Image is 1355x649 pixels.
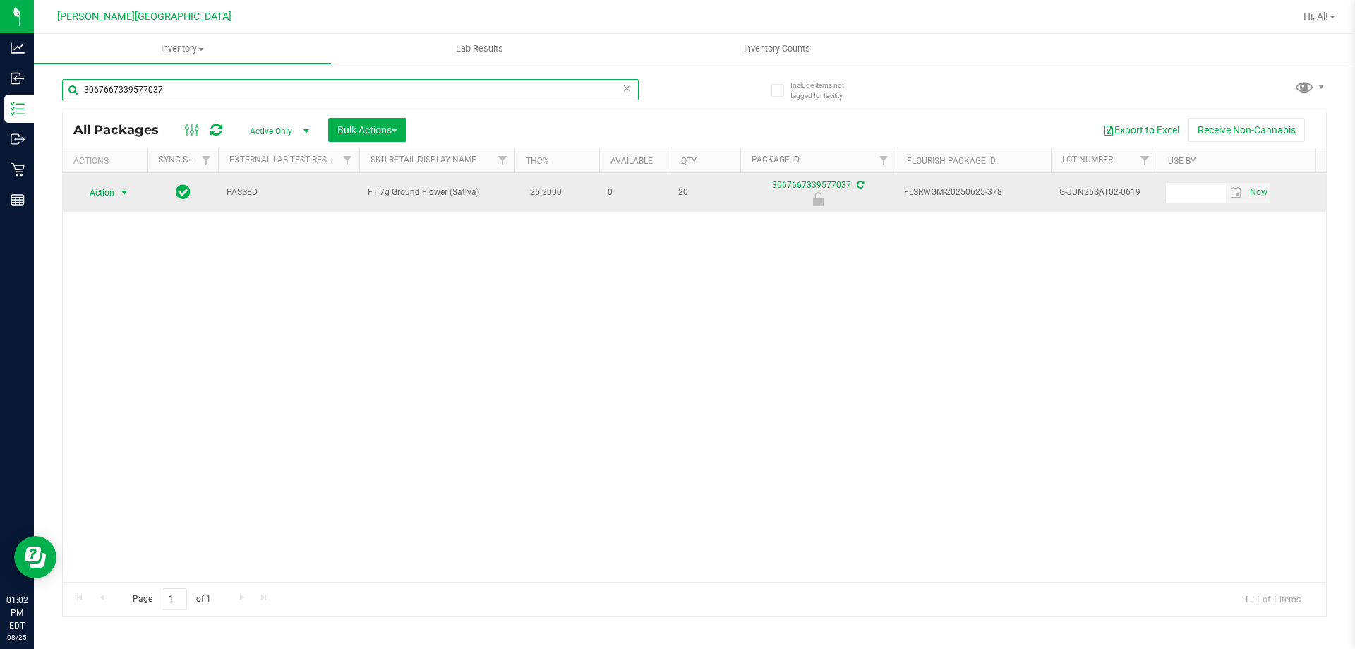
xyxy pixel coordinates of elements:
a: Use By [1168,156,1196,166]
span: select [1226,183,1246,203]
inline-svg: Analytics [11,41,25,55]
span: Inventory Counts [725,42,829,55]
span: select [116,183,133,203]
span: Hi, Al! [1303,11,1328,22]
a: Sku Retail Display Name [371,155,476,165]
iframe: Resource center [14,536,56,578]
span: Set Current date [1246,182,1270,203]
span: In Sync [176,182,191,202]
inline-svg: Retail [11,162,25,177]
a: External Lab Test Result [229,155,340,165]
a: Flourish Package ID [907,156,996,166]
span: FLSRWGM-20250625-378 [904,186,1042,199]
span: Action [77,183,115,203]
a: Package ID [752,155,800,165]
span: Page of 1 [121,588,222,610]
span: 20 [678,186,732,199]
span: [PERSON_NAME][GEOGRAPHIC_DATA] [57,11,231,23]
a: Sync Status [159,155,213,165]
span: FT 7g Ground Flower (Sativa) [368,186,506,199]
inline-svg: Inbound [11,71,25,85]
div: Newly Received [738,192,898,206]
span: Clear [622,79,632,97]
button: Export to Excel [1094,118,1188,142]
p: 01:02 PM EDT [6,594,28,632]
span: Bulk Actions [337,124,397,136]
a: Inventory [34,34,331,64]
a: Filter [491,148,514,172]
inline-svg: Outbound [11,132,25,146]
a: Filter [872,148,896,172]
a: Qty [681,156,697,166]
a: THC% [526,156,549,166]
span: 25.2000 [523,182,569,203]
a: Lab Results [331,34,628,64]
span: select [1246,183,1270,203]
input: 1 [162,588,187,610]
inline-svg: Inventory [11,102,25,116]
inline-svg: Reports [11,193,25,207]
a: Available [610,156,653,166]
span: Lab Results [437,42,522,55]
span: Inventory [34,42,331,55]
input: Search Package ID, Item Name, SKU, Lot or Part Number... [62,79,639,100]
button: Bulk Actions [328,118,406,142]
a: Inventory Counts [628,34,925,64]
a: Filter [1133,148,1157,172]
span: Include items not tagged for facility [790,80,861,101]
div: Actions [73,156,142,166]
a: Filter [195,148,218,172]
span: 0 [608,186,661,199]
a: Filter [336,148,359,172]
span: PASSED [227,186,351,199]
button: Receive Non-Cannabis [1188,118,1305,142]
p: 08/25 [6,632,28,643]
span: G-JUN25SAT02-0619 [1059,186,1148,199]
span: All Packages [73,122,173,138]
a: 3067667339577037 [772,180,851,190]
span: 1 - 1 of 1 items [1233,588,1312,609]
a: Lot Number [1062,155,1113,165]
span: Sync from Compliance System [855,180,864,190]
